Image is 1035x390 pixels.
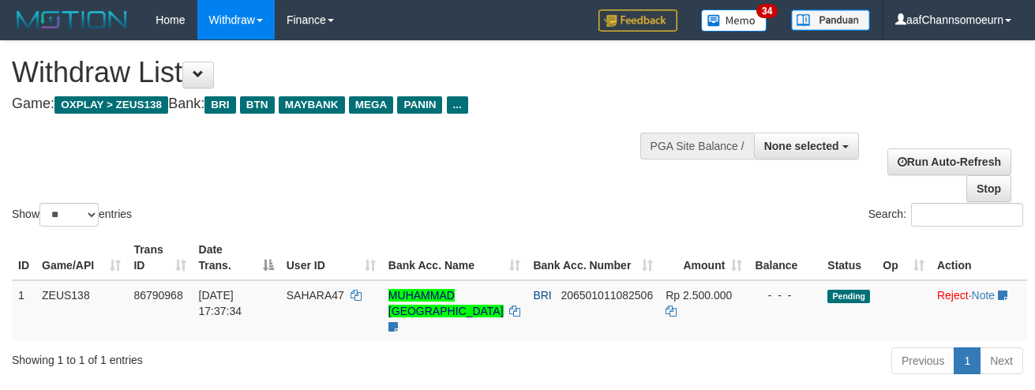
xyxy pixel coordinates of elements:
a: Next [980,347,1023,374]
th: Status [821,235,876,280]
span: BRI [204,96,235,114]
h4: Game: Bank: [12,96,674,112]
th: Balance [748,235,821,280]
select: Showentries [39,203,99,227]
span: [DATE] 17:37:34 [199,289,242,317]
span: OXPLAY > ZEUS138 [54,96,168,114]
a: 1 [954,347,981,374]
th: Amount: activate to sort column ascending [659,235,748,280]
a: Stop [966,175,1011,202]
a: MUHAMMAD [GEOGRAPHIC_DATA] [388,289,504,317]
label: Search: [868,203,1023,227]
span: MEGA [349,96,394,114]
label: Show entries [12,203,132,227]
td: 1 [12,280,36,341]
th: ID [12,235,36,280]
img: Button%20Memo.svg [701,9,767,32]
td: · [931,280,1027,341]
span: None selected [764,140,839,152]
th: Bank Acc. Number: activate to sort column ascending [527,235,659,280]
span: 34 [756,4,778,18]
button: None selected [754,133,859,159]
span: SAHARA47 [287,289,344,302]
td: ZEUS138 [36,280,127,341]
span: Pending [827,290,870,303]
img: panduan.png [791,9,870,31]
div: - - - [755,287,815,303]
th: Bank Acc. Name: activate to sort column ascending [382,235,527,280]
a: Reject [937,289,969,302]
span: BRI [533,289,551,302]
div: PGA Site Balance / [640,133,754,159]
a: Run Auto-Refresh [887,148,1011,175]
span: BTN [240,96,275,114]
span: ... [447,96,468,114]
span: PANIN [397,96,442,114]
th: Action [931,235,1027,280]
span: Rp 2.500.000 [666,289,732,302]
th: User ID: activate to sort column ascending [280,235,382,280]
span: Copy 206501011082506 to clipboard [561,289,653,302]
a: Previous [891,347,954,374]
span: 86790968 [133,289,182,302]
img: Feedback.jpg [598,9,677,32]
th: Trans ID: activate to sort column ascending [127,235,192,280]
input: Search: [911,203,1023,227]
span: MAYBANK [279,96,345,114]
h1: Withdraw List [12,57,674,88]
th: Game/API: activate to sort column ascending [36,235,127,280]
th: Op: activate to sort column ascending [876,235,931,280]
a: Note [972,289,996,302]
div: Showing 1 to 1 of 1 entries [12,346,419,368]
img: MOTION_logo.png [12,8,132,32]
th: Date Trans.: activate to sort column descending [193,235,280,280]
